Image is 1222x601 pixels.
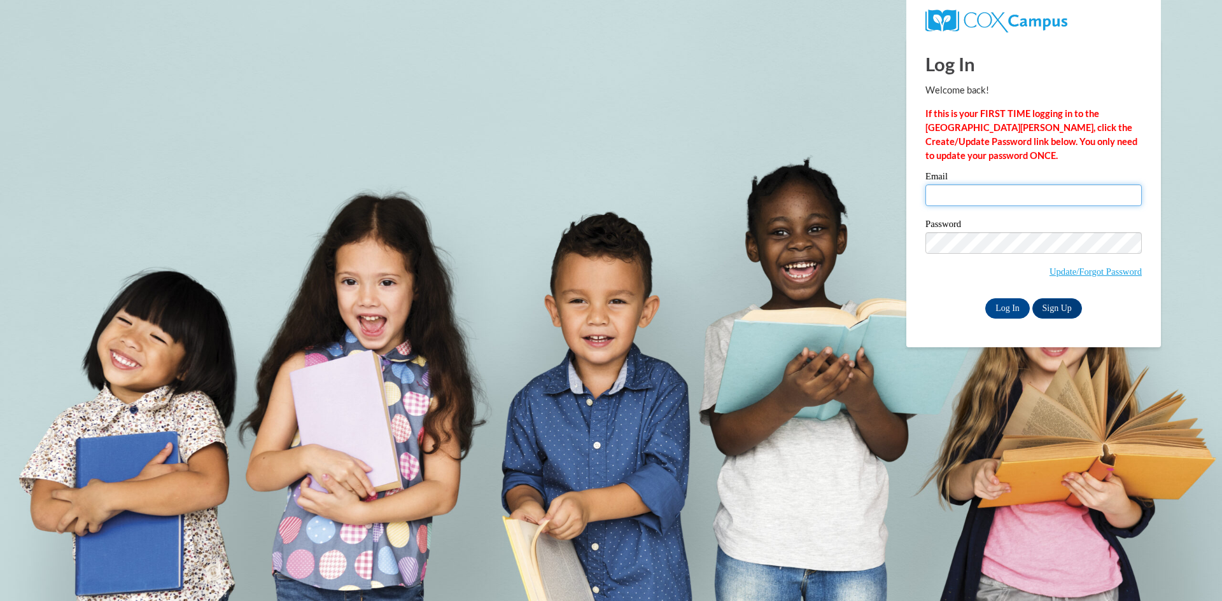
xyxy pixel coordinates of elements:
p: Welcome back! [925,83,1142,97]
label: Password [925,219,1142,232]
strong: If this is your FIRST TIME logging in to the [GEOGRAPHIC_DATA][PERSON_NAME], click the Create/Upd... [925,108,1137,161]
label: Email [925,172,1142,184]
h1: Log In [925,51,1142,77]
a: COX Campus [925,15,1067,25]
a: Sign Up [1032,298,1082,319]
a: Update/Forgot Password [1050,266,1142,277]
img: COX Campus [925,10,1067,32]
input: Log In [985,298,1030,319]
